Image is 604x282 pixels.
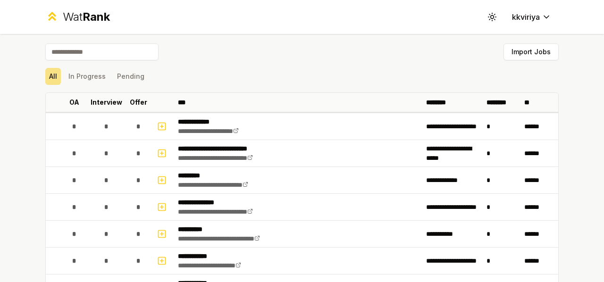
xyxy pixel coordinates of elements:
button: All [45,68,61,85]
button: In Progress [65,68,109,85]
div: Wat [63,9,110,25]
span: Rank [83,10,110,24]
p: Offer [130,98,147,107]
a: WatRank [45,9,110,25]
p: Interview [91,98,122,107]
button: Import Jobs [503,43,559,60]
button: Pending [113,68,148,85]
button: kkviriya [504,8,559,25]
p: OA [69,98,79,107]
span: kkviriya [512,11,540,23]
